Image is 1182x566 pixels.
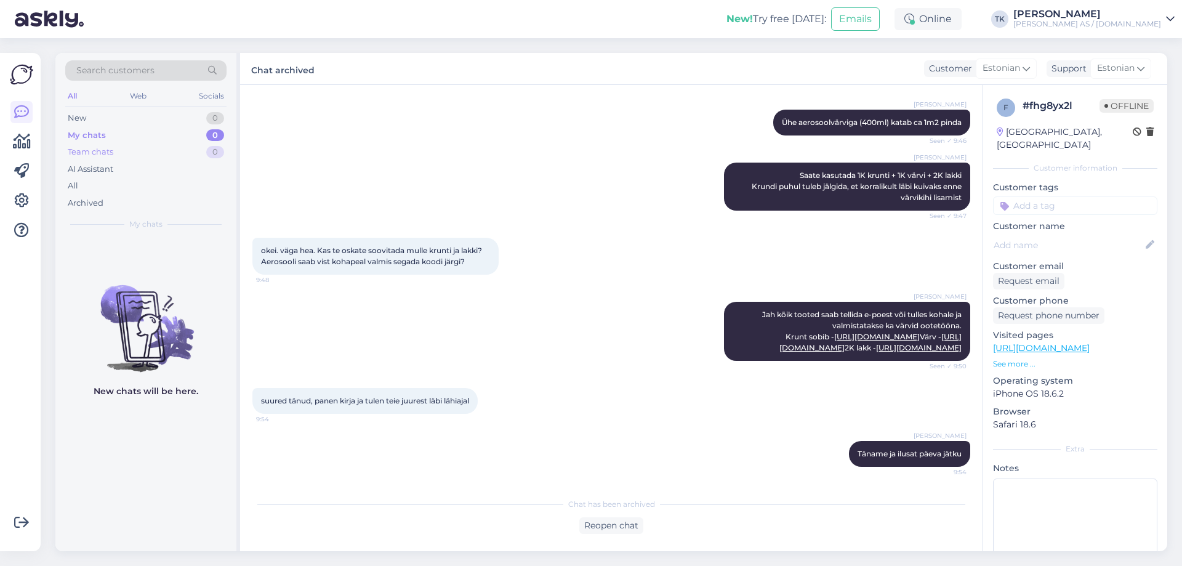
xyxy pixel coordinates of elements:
[993,181,1157,194] p: Customer tags
[993,273,1064,289] div: Request email
[251,60,315,77] label: Chat archived
[993,329,1157,342] p: Visited pages
[55,263,236,374] img: No chats
[993,342,1090,354] a: [URL][DOMAIN_NAME]
[983,62,1020,75] span: Estonian
[993,462,1157,475] p: Notes
[834,332,920,341] a: [URL][DOMAIN_NAME]
[10,63,33,86] img: Askly Logo
[206,112,224,124] div: 0
[895,8,962,30] div: Online
[993,260,1157,273] p: Customer email
[127,88,149,104] div: Web
[993,405,1157,418] p: Browser
[914,153,967,162] span: [PERSON_NAME]
[858,449,962,458] span: Täname ja ilusat päeva jätku
[920,136,967,145] span: Seen ✓ 9:46
[261,246,484,266] span: okei. väga hea. Kas te oskate soovitada mulle krunti ja lakki? Aerosooli saab vist kohapeal valmi...
[726,13,753,25] b: New!
[579,517,643,534] div: Reopen chat
[68,129,106,142] div: My chats
[997,126,1133,152] div: [GEOGRAPHIC_DATA], [GEOGRAPHIC_DATA]
[993,220,1157,233] p: Customer name
[914,431,967,440] span: [PERSON_NAME]
[206,129,224,142] div: 0
[1013,19,1161,29] div: [PERSON_NAME] AS / [DOMAIN_NAME]
[993,294,1157,307] p: Customer phone
[261,396,469,405] span: suured tänud, panen kirja ja tulen teie juurest läbi lähiajal
[68,180,78,192] div: All
[993,307,1104,324] div: Request phone number
[876,343,962,352] a: [URL][DOMAIN_NAME]
[1097,62,1135,75] span: Estonian
[993,358,1157,370] p: See more ...
[752,171,963,202] span: Saate kasutada 1K krunti + 1K värvi + 2K lakki Krundi puhul tuleb jälgida, et korralikult läbi ku...
[1023,99,1100,113] div: # fhg8yx2l
[924,62,972,75] div: Customer
[993,374,1157,387] p: Operating system
[993,443,1157,455] div: Extra
[1013,9,1175,29] a: [PERSON_NAME][PERSON_NAME] AS / [DOMAIN_NAME]
[993,196,1157,215] input: Add a tag
[991,10,1008,28] div: TK
[1047,62,1087,75] div: Support
[68,163,113,176] div: AI Assistant
[726,12,826,26] div: Try free [DATE]:
[993,387,1157,400] p: iPhone OS 18.6.2
[914,100,967,109] span: [PERSON_NAME]
[129,219,163,230] span: My chats
[568,499,655,510] span: Chat has been archived
[762,310,963,352] span: Jah kõik tooted saab tellida e-poest või tulles kohale ja valmistatakse ka värvid ootetööna. Krun...
[1100,99,1154,113] span: Offline
[206,146,224,158] div: 0
[76,64,155,77] span: Search customers
[196,88,227,104] div: Socials
[1013,9,1161,19] div: [PERSON_NAME]
[68,146,113,158] div: Team chats
[68,112,86,124] div: New
[920,211,967,220] span: Seen ✓ 9:47
[65,88,79,104] div: All
[994,238,1143,252] input: Add name
[920,467,967,477] span: 9:54
[914,292,967,301] span: [PERSON_NAME]
[831,7,880,31] button: Emails
[920,362,967,371] span: Seen ✓ 9:50
[256,275,302,285] span: 9:48
[68,197,103,209] div: Archived
[782,118,962,127] span: Ühe aerosoolvärviga (400ml) katab ca 1m2 pinda
[256,414,302,424] span: 9:54
[993,418,1157,431] p: Safari 18.6
[1003,103,1008,112] span: f
[993,163,1157,174] div: Customer information
[94,385,198,398] p: New chats will be here.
